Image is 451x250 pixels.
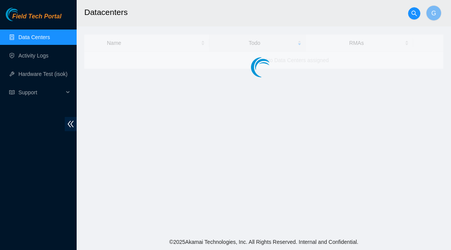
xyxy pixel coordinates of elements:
a: Activity Logs [18,53,49,59]
span: double-left [65,117,77,131]
span: Field Tech Portal [12,13,61,20]
button: search [408,7,420,20]
a: Akamai TechnologiesField Tech Portal [6,14,61,24]
span: search [408,10,420,16]
button: G [426,5,441,21]
span: read [9,90,15,95]
a: Hardware Test (isok) [18,71,67,77]
footer: © 2025 Akamai Technologies, Inc. All Rights Reserved. Internal and Confidential. [77,234,451,250]
a: Data Centers [18,34,50,40]
span: G [431,8,436,18]
img: Akamai Technologies [6,8,39,21]
span: Support [18,85,64,100]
